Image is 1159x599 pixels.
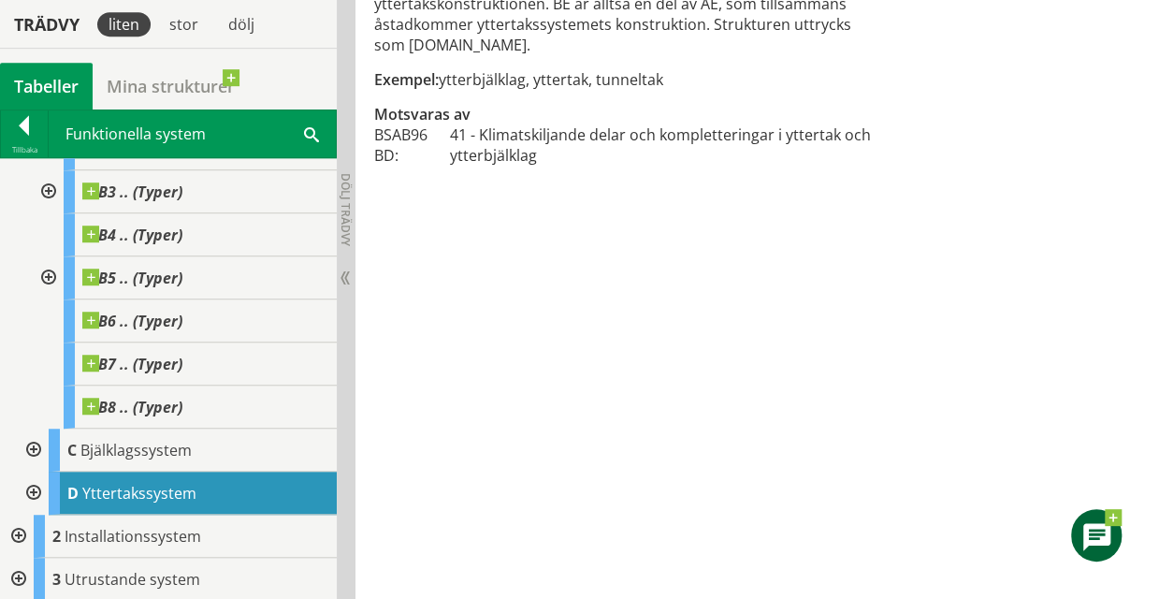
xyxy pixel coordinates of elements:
div: ytterbjälklag, yttertak, tunneltak [374,69,878,90]
span: B5 .. (Typer) [82,269,182,287]
span: B6 .. (Typer) [82,312,182,330]
div: Gå till informationssidan för CoClass Studio [15,472,337,515]
span: Exempel: [374,69,439,90]
div: stor [158,12,210,37]
a: Mina strukturer [93,63,249,110]
div: Gå till informationssidan för CoClass Studio [30,256,337,299]
span: Installationssystem [65,526,201,547]
span: Dölj trädvy [338,173,354,246]
td: BSAB96 BD: [374,124,450,166]
span: 3 [52,569,61,590]
span: B4 .. (Typer) [82,226,182,244]
div: Gå till informationssidan för CoClass Studio [30,386,337,429]
span: Sök i tabellen [304,124,319,143]
span: D [67,483,79,504]
span: Motsvaras av [374,104,471,124]
td: 41 - Klimatskiljande delar och kompletteringar i yttertak och ytterbjälklag [450,124,878,166]
div: Funktionella system [49,110,336,157]
span: B7 .. (Typer) [82,355,182,373]
div: Gå till informationssidan för CoClass Studio [30,213,337,256]
div: Gå till informationssidan för CoClass Studio [30,343,337,386]
span: 2 [52,526,61,547]
div: liten [97,12,151,37]
div: Gå till informationssidan för CoClass Studio [15,41,337,429]
span: C [67,440,77,460]
div: Gå till informationssidan för CoClass Studio [15,429,337,472]
div: Trädvy [4,14,90,35]
span: B2 .. (Typer) [82,139,182,158]
div: dölj [217,12,266,37]
span: Bjälklagssystem [80,440,192,460]
div: Tillbaka [1,142,48,157]
div: Gå till informationssidan för CoClass Studio [30,299,337,343]
span: Utrustande system [65,569,200,590]
span: B8 .. (Typer) [82,398,182,416]
span: Yttertakssystem [82,483,196,504]
span: B3 .. (Typer) [82,183,182,201]
div: Gå till informationssidan för CoClass Studio [30,170,337,213]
